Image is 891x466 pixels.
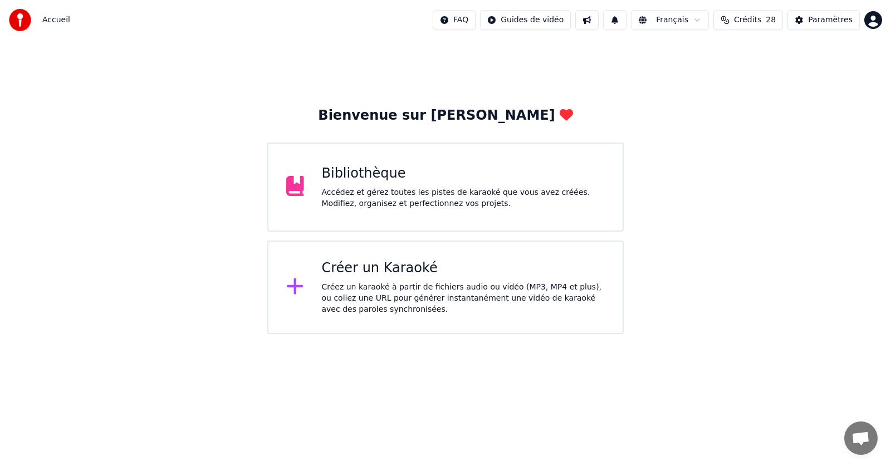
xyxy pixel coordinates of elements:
[322,282,605,315] div: Créez un karaoké à partir de fichiers audio ou vidéo (MP3, MP4 et plus), ou collez une URL pour g...
[322,259,605,277] div: Créer un Karaoké
[9,9,31,31] img: youka
[433,10,476,30] button: FAQ
[808,14,853,26] div: Paramètres
[318,107,572,125] div: Bienvenue sur [PERSON_NAME]
[480,10,571,30] button: Guides de vidéo
[322,165,605,183] div: Bibliothèque
[787,10,860,30] button: Paramètres
[322,187,605,209] div: Accédez et gérez toutes les pistes de karaoké que vous avez créées. Modifiez, organisez et perfec...
[844,421,878,455] div: Ouvrir le chat
[713,10,783,30] button: Crédits28
[734,14,761,26] span: Crédits
[42,14,70,26] span: Accueil
[766,14,776,26] span: 28
[42,14,70,26] nav: breadcrumb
